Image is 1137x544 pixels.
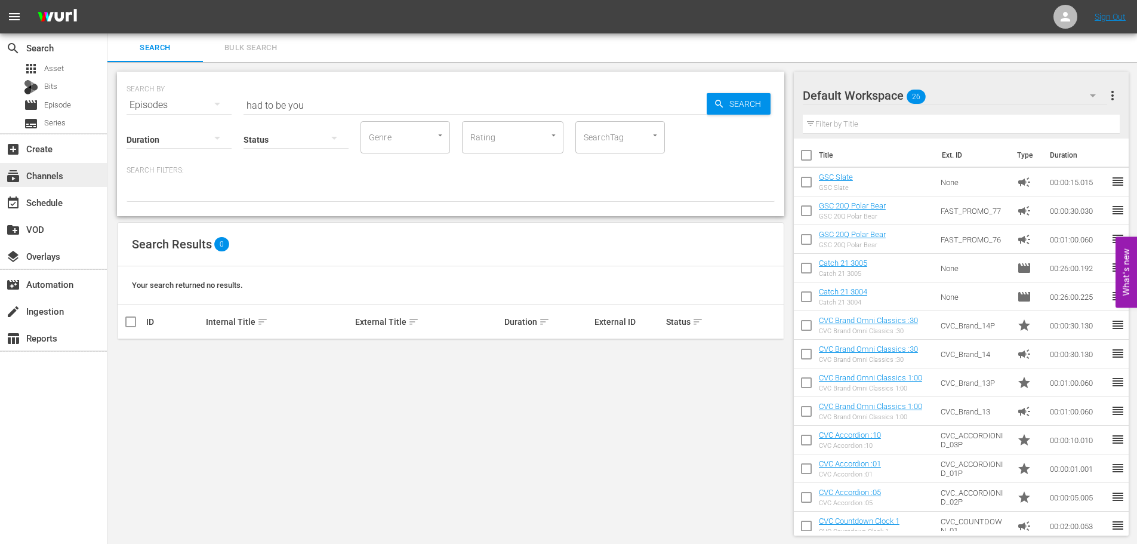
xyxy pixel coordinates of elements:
[1017,433,1031,447] span: Promo
[936,311,1012,340] td: CVC_Brand_14P
[725,93,771,115] span: Search
[1045,368,1111,397] td: 00:01:00.060
[1017,232,1031,247] span: Ad
[819,213,886,220] div: GSC 20Q Polar Bear
[819,442,881,450] div: CVC Accordion :10
[707,93,771,115] button: Search
[206,315,352,329] div: Internal Title
[819,471,881,478] div: CVC Accordion :01
[819,201,886,210] a: GSC 20Q Polar Bear
[1111,432,1125,447] span: reorder
[6,331,20,346] span: Reports
[819,402,922,411] a: CVC Brand Omni Classics 1:00
[936,483,1012,512] td: CVC_ACCORDIONID_02P
[1111,203,1125,217] span: reorder
[1045,196,1111,225] td: 00:00:30.030
[936,168,1012,196] td: None
[6,223,20,237] span: VOD
[1017,175,1031,189] span: Ad
[803,79,1107,112] div: Default Workspace
[24,80,38,94] div: Bits
[819,241,886,249] div: GSC 20Q Polar Bear
[819,356,918,364] div: CVC Brand Omni Classics :30
[819,373,922,382] a: CVC Brand Omni Classics 1:00
[936,196,1012,225] td: FAST_PROMO_77
[1111,232,1125,246] span: reorder
[132,237,212,251] span: Search Results
[548,130,559,141] button: Open
[819,385,922,392] div: CVC Brand Omni Classics 1:00
[24,98,38,112] span: Episode
[1045,483,1111,512] td: 00:00:05.005
[936,454,1012,483] td: CVC_ACCORDIONID_01P
[1111,174,1125,189] span: reorder
[1045,340,1111,368] td: 00:00:30.130
[7,10,21,24] span: menu
[649,130,661,141] button: Open
[435,130,446,141] button: Open
[1017,318,1031,333] span: Promo
[907,84,926,109] span: 26
[819,270,867,278] div: Catch 21 3005
[1017,490,1031,505] span: Promo
[819,259,867,268] a: Catch 21 3005
[819,184,853,192] div: GSC Slate
[936,368,1012,397] td: CVC_Brand_13P
[1045,168,1111,196] td: 00:00:15.015
[1111,289,1125,303] span: reorder
[539,316,550,327] span: sort
[936,397,1012,426] td: CVC_Brand_13
[819,299,867,306] div: Catch 21 3004
[1045,254,1111,282] td: 00:26:00.192
[127,165,775,176] p: Search Filters:
[936,426,1012,454] td: CVC_ACCORDIONID_03P
[936,225,1012,254] td: FAST_PROMO_76
[692,316,703,327] span: sort
[936,340,1012,368] td: CVC_Brand_14
[819,316,918,325] a: CVC Brand Omni Classics :30
[1105,81,1120,110] button: more_vert
[666,315,722,329] div: Status
[44,63,64,75] span: Asset
[1045,397,1111,426] td: 00:01:00.060
[819,459,881,468] a: CVC Accordion :01
[6,142,20,156] span: Create
[1017,204,1031,218] span: Ad
[1045,454,1111,483] td: 00:00:01.001
[819,431,881,439] a: CVC Accordion :10
[6,250,20,264] span: Overlays
[1111,404,1125,418] span: reorder
[44,99,71,111] span: Episode
[819,287,867,296] a: Catch 21 3004
[1116,236,1137,308] button: Open Feedback Widget
[115,41,196,55] span: Search
[1017,261,1031,275] span: Episode
[819,528,899,536] div: CVC Countdown Clock 1
[6,196,20,210] span: Schedule
[1045,282,1111,311] td: 00:26:00.225
[1111,518,1125,533] span: reorder
[1010,139,1043,172] th: Type
[6,169,20,183] span: Channels
[819,499,881,507] div: CVC Accordion :05
[1111,375,1125,389] span: reorder
[819,488,881,497] a: CVC Accordion :05
[1111,260,1125,275] span: reorder
[819,517,899,525] a: CVC Countdown Clock 1
[24,62,38,76] span: Asset
[819,173,853,182] a: GSC Slate
[1017,462,1031,476] span: Promo
[1045,311,1111,340] td: 00:00:30.130
[1017,376,1031,390] span: Promo
[936,512,1012,540] td: CVC_COUNTDOWN_01
[132,281,243,290] span: Your search returned no results.
[408,316,419,327] span: sort
[1105,88,1120,103] span: more_vert
[935,139,1010,172] th: Ext. ID
[1045,225,1111,254] td: 00:01:00.060
[819,139,935,172] th: Title
[210,41,291,55] span: Bulk Search
[819,413,922,421] div: CVC Brand Omni Classics 1:00
[1017,404,1031,419] span: Ad
[594,317,663,327] div: External ID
